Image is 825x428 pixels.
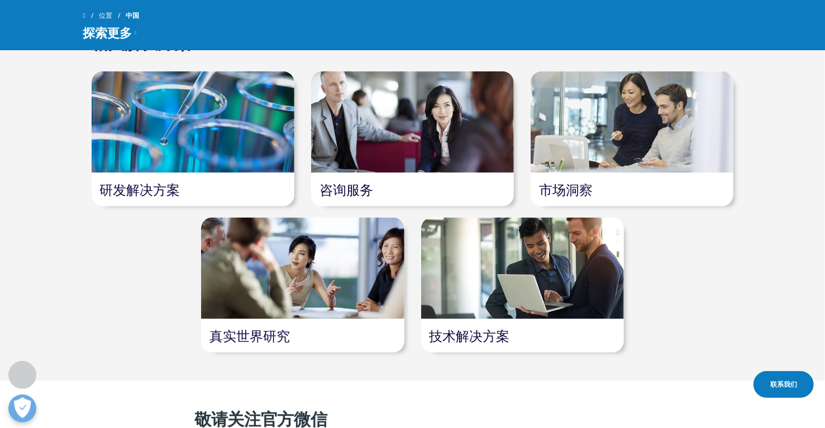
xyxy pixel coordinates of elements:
[770,379,797,389] font: 联系我们
[99,11,112,20] font: 位置
[126,6,139,26] span: 中国
[430,326,510,345] a: 技术解决方案
[539,180,593,199] a: 市场洞察
[100,180,180,199] a: 研发解决方案
[8,395,36,422] button: 打开偏好
[319,180,373,199] a: 咨询服务
[99,6,126,26] a: 位置
[209,326,290,345] a: 真实世界研究
[754,371,814,398] a: 联系我们
[83,24,132,41] font: 探索更多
